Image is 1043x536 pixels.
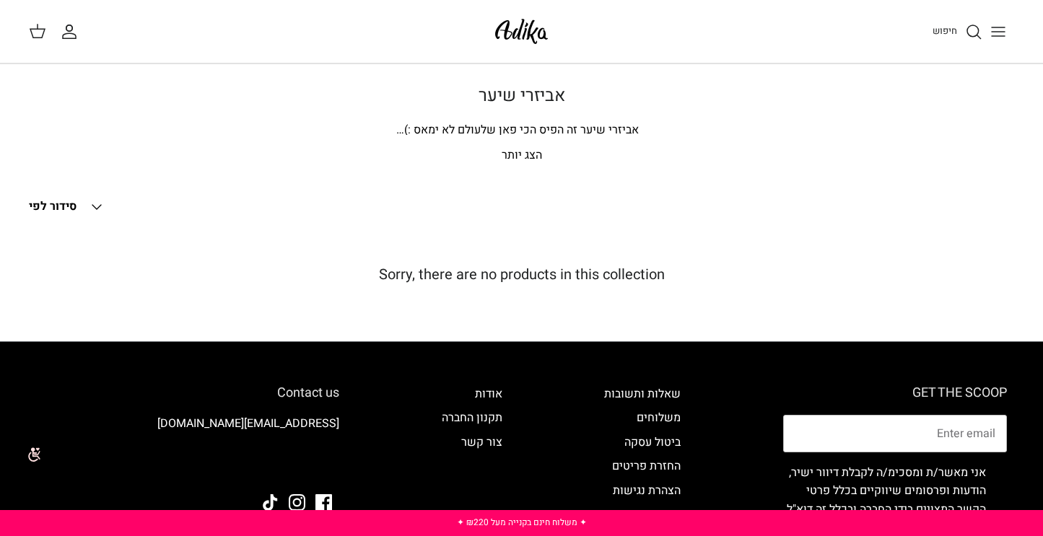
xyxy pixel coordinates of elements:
a: משלוחים [637,409,681,426]
a: [EMAIL_ADDRESS][DOMAIN_NAME] [157,415,339,432]
a: החשבון שלי [61,23,84,40]
p: הצג יותר [29,146,1014,165]
a: ✦ משלוח חינם בקנייה מעל ₪220 ✦ [457,516,587,529]
span: חיפוש [933,24,957,38]
img: Adika IL [491,14,552,48]
a: תקנון החברה [442,409,502,426]
a: חיפוש [933,23,982,40]
input: Email [783,415,1007,452]
a: הצהרת נגישות [613,482,681,499]
h1: אביזרי שיער [29,86,1014,107]
a: אודות [475,385,502,403]
a: ביטול עסקה [624,434,681,451]
h5: Sorry, there are no products in this collection [29,266,1014,284]
a: Facebook [315,494,332,511]
button: Toggle menu [982,16,1014,48]
h6: GET THE SCOOP [783,385,1007,401]
a: צור קשר [461,434,502,451]
p: אביזרי שיער זה הפיס הכי פאן שלעולם לא ימאס :) [233,121,811,140]
img: accessibility_icon02.svg [11,435,51,475]
a: תנאי השימוש [616,506,681,524]
h6: Contact us [36,385,339,401]
a: שאלות ותשובות [604,385,681,403]
img: Adika IL [300,455,339,474]
button: סידור לפי [29,191,105,223]
a: Tiktok [262,494,279,511]
span: סידור לפי [29,198,77,215]
a: החזרת פריטים [612,457,681,475]
a: Instagram [289,494,305,511]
